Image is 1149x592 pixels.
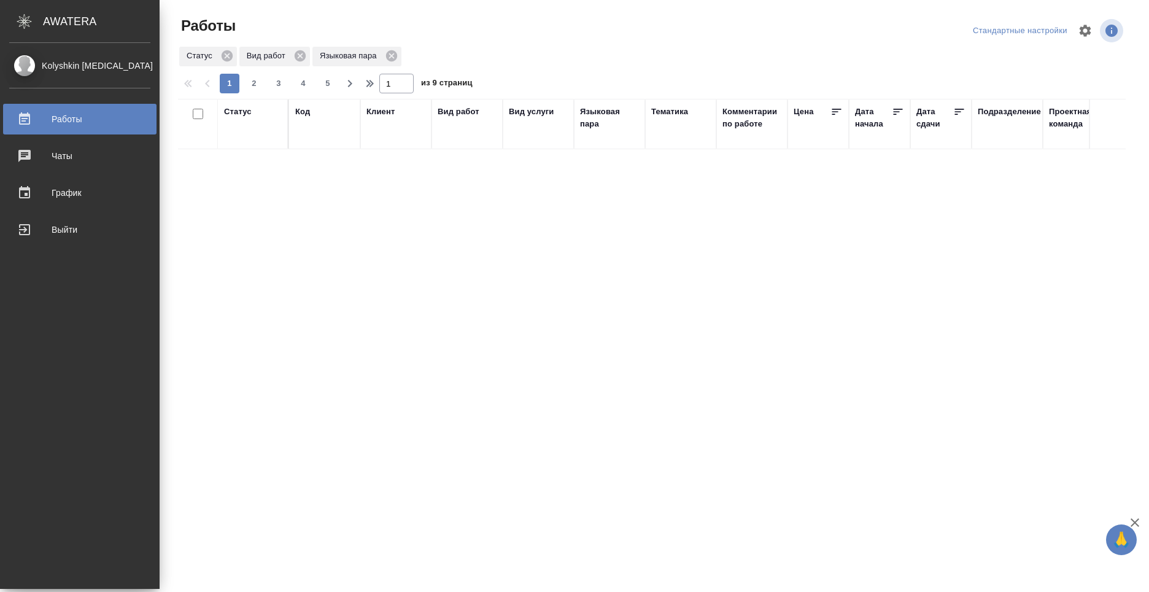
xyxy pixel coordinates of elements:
div: Код [295,106,310,118]
div: График [9,184,150,202]
div: Цена [794,106,814,118]
div: Выйти [9,220,150,239]
span: 4 [293,77,313,90]
span: Работы [178,16,236,36]
span: из 9 страниц [421,76,473,93]
div: Языковая пара [580,106,639,130]
button: 3 [269,74,288,93]
span: 🙏 [1111,527,1132,553]
button: 5 [318,74,338,93]
span: 5 [318,77,338,90]
div: Статус [224,106,252,118]
span: Посмотреть информацию [1100,19,1126,42]
p: Статус [187,50,217,62]
div: Статус [179,47,237,66]
a: График [3,177,157,208]
div: Проектная команда [1049,106,1108,130]
button: 4 [293,74,313,93]
div: Клиент [366,106,395,118]
div: Дата начала [855,106,892,130]
div: Чаты [9,147,150,165]
a: Чаты [3,141,157,171]
div: split button [970,21,1070,41]
div: Работы [9,110,150,128]
div: Вид услуги [509,106,554,118]
p: Вид работ [247,50,290,62]
div: Языковая пара [312,47,401,66]
span: 2 [244,77,264,90]
a: Выйти [3,214,157,245]
div: Подразделение [978,106,1041,118]
button: 🙏 [1106,524,1137,555]
div: Дата сдачи [916,106,953,130]
p: Языковая пара [320,50,381,62]
div: Вид работ [438,106,479,118]
a: Работы [3,104,157,134]
span: 3 [269,77,288,90]
div: Комментарии по работе [722,106,781,130]
span: Настроить таблицу [1070,16,1100,45]
div: AWATERA [43,9,160,34]
div: Тематика [651,106,688,118]
div: Вид работ [239,47,310,66]
button: 2 [244,74,264,93]
div: Kolyshkin [MEDICAL_DATA] [9,59,150,72]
